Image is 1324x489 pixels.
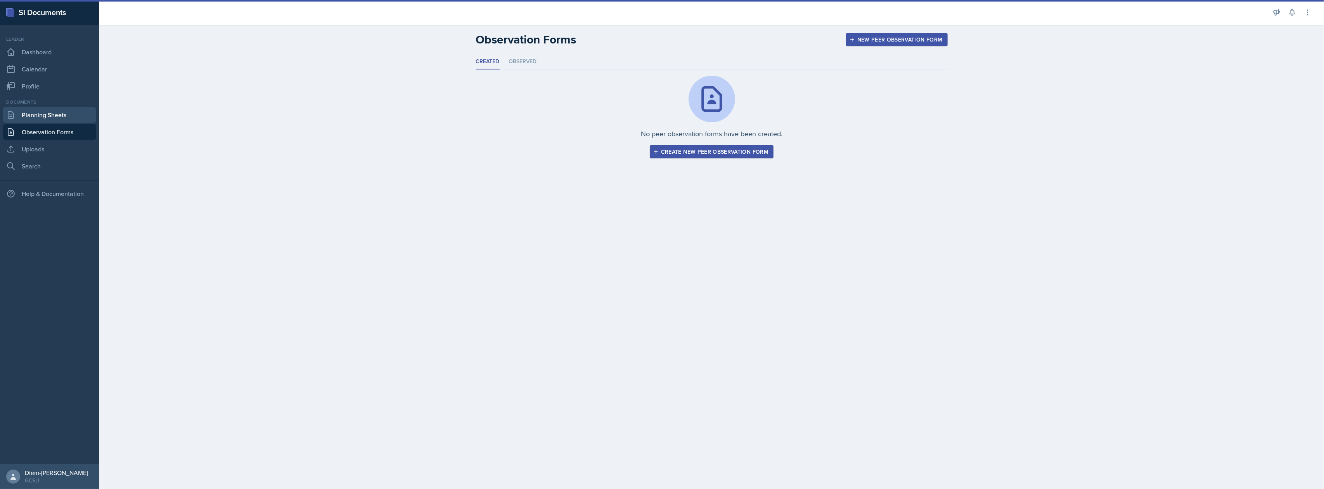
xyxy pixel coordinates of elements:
a: Dashboard [3,44,96,60]
a: Profile [3,78,96,94]
button: New Peer Observation Form [846,33,948,46]
li: Observed [509,54,537,69]
p: No peer observation forms have been created. [641,128,782,139]
div: Create new peer observation form [655,149,768,155]
li: Created [476,54,500,69]
a: Search [3,158,96,174]
h2: Observation Forms [476,33,576,47]
a: Observation Forms [3,124,96,140]
div: Help & Documentation [3,186,96,201]
div: Leader [3,36,96,43]
a: Planning Sheets [3,107,96,123]
div: New Peer Observation Form [851,36,943,43]
div: Diem-[PERSON_NAME] [25,469,88,477]
a: Calendar [3,61,96,77]
div: Documents [3,99,96,106]
a: Uploads [3,141,96,157]
button: Create new peer observation form [650,145,774,158]
div: GCSU [25,477,88,484]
